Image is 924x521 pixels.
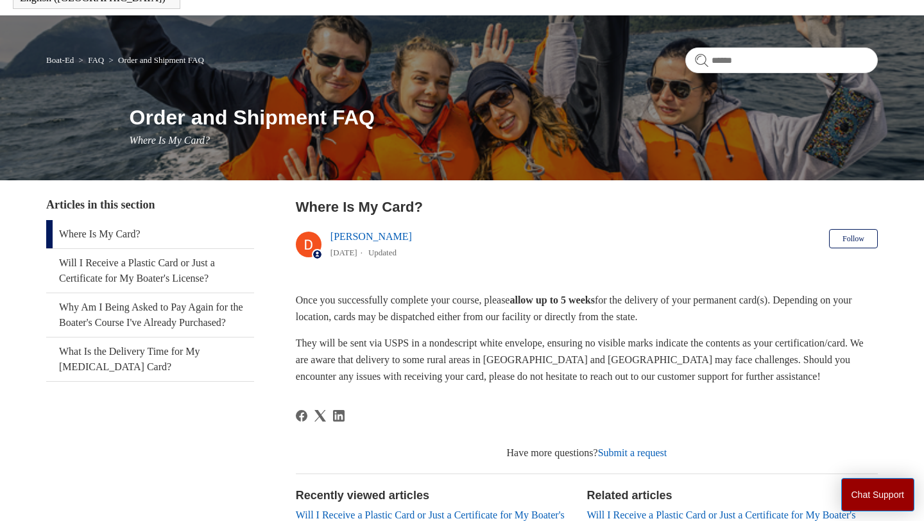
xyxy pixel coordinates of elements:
[46,198,155,211] span: Articles in this section
[330,231,412,242] a: [PERSON_NAME]
[118,55,204,65] a: Order and Shipment FAQ
[314,410,326,422] a: X Corp
[296,335,878,384] p: They will be sent via USPS in a nondescript white envelope, ensuring no visible marks indicate th...
[296,292,878,325] p: Once you successfully complete your course, please for the delivery of your permanent card(s). De...
[46,55,76,65] li: Boat-Ed
[296,487,574,504] h2: Recently viewed articles
[46,55,74,65] a: Boat-Ed
[330,248,357,257] time: 04/15/2024, 16:31
[368,248,397,257] li: Updated
[685,47,878,73] input: Search
[296,410,307,422] svg: Share this page on Facebook
[598,447,667,458] a: Submit a request
[586,487,878,504] h2: Related articles
[314,410,326,422] svg: Share this page on X Corp
[841,478,915,511] button: Chat Support
[333,410,345,422] svg: Share this page on LinkedIn
[76,55,107,65] li: FAQ
[46,249,254,293] a: Will I Receive a Plastic Card or Just a Certificate for My Boater's License?
[509,295,594,305] strong: allow up to 5 weeks
[296,445,878,461] div: Have more questions?
[829,229,878,248] button: Follow Article
[130,102,878,133] h1: Order and Shipment FAQ
[88,55,104,65] a: FAQ
[333,410,345,422] a: LinkedIn
[106,55,203,65] li: Order and Shipment FAQ
[130,135,210,146] span: Where Is My Card?
[46,337,254,381] a: What Is the Delivery Time for My [MEDICAL_DATA] Card?
[296,196,878,218] h2: Where Is My Card?
[296,410,307,422] a: Facebook
[46,220,254,248] a: Where Is My Card?
[46,293,254,337] a: Why Am I Being Asked to Pay Again for the Boater's Course I've Already Purchased?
